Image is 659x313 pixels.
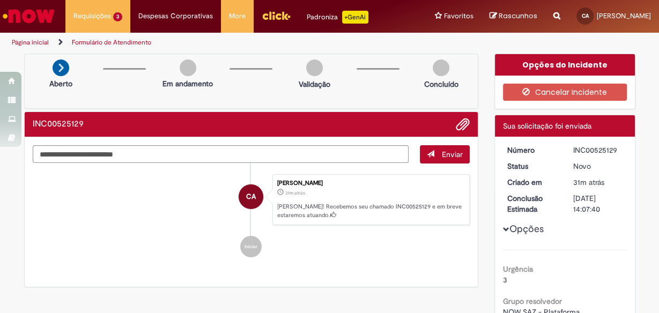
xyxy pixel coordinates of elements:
[573,145,623,155] div: INC00525129
[424,79,458,90] p: Concluído
[433,59,449,76] img: img-circle-grey.png
[573,193,623,214] div: [DATE] 14:07:40
[306,59,323,76] img: img-circle-grey.png
[503,121,591,131] span: Sua solicitação foi enviada
[53,59,69,76] img: arrow-next.png
[499,161,565,172] dt: Status
[138,11,213,21] span: Despesas Corporativas
[277,203,464,219] p: [PERSON_NAME]! Recebemos seu chamado INC00525129 e em breve estaremos atuando.
[277,180,464,187] div: [PERSON_NAME]
[444,11,473,21] span: Favoritos
[503,296,562,306] b: Grupo resolvedor
[495,54,635,76] div: Opções do Incidente
[8,33,431,53] ul: Trilhas de página
[33,120,84,129] h2: INC00525129 Histórico de tíquete
[442,150,463,159] span: Enviar
[285,190,305,196] time: 01/10/2025 11:07:40
[239,184,263,209] div: Carlos Henrique Da Silva Alves
[33,145,409,163] textarea: Digite sua mensagem aqui...
[490,11,537,21] a: Rascunhos
[299,79,330,90] p: Validação
[499,177,565,188] dt: Criado em
[72,38,151,47] a: Formulário de Atendimento
[307,11,368,24] div: Padroniza
[503,275,507,285] span: 3
[582,12,589,19] span: CA
[597,11,651,20] span: [PERSON_NAME]
[342,11,368,24] p: +GenAi
[33,163,470,269] ul: Histórico de tíquete
[113,12,122,21] span: 3
[162,78,213,89] p: Em andamento
[499,11,537,21] span: Rascunhos
[503,84,627,101] button: Cancelar Incidente
[456,117,470,131] button: Adicionar anexos
[573,161,623,172] div: Novo
[420,145,470,163] button: Enviar
[499,145,565,155] dt: Número
[73,11,111,21] span: Requisições
[573,177,604,187] span: 31m atrás
[573,177,623,188] div: 01/10/2025 11:07:40
[499,193,565,214] dt: Conclusão Estimada
[262,8,291,24] img: click_logo_yellow_360x200.png
[49,78,72,89] p: Aberto
[285,190,305,196] span: 31m atrás
[229,11,246,21] span: More
[246,184,256,210] span: CA
[180,59,196,76] img: img-circle-grey.png
[12,38,49,47] a: Página inicial
[573,177,604,187] time: 01/10/2025 11:07:40
[33,174,470,226] li: Carlos Henrique Da Silva Alves
[503,264,533,274] b: Urgência
[1,5,56,27] img: ServiceNow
